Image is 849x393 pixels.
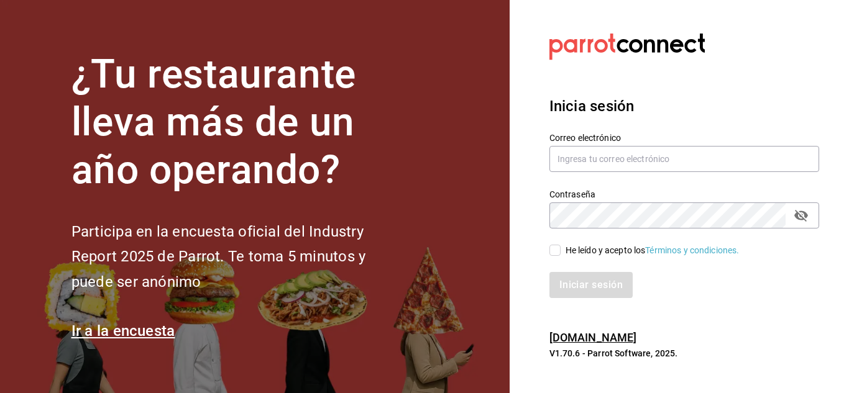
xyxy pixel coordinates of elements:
button: passwordField [791,205,812,226]
h1: ¿Tu restaurante lleva más de un año operando? [71,51,407,194]
h3: Inicia sesión [549,95,819,117]
label: Contraseña [549,190,819,199]
a: Ir a la encuesta [71,322,175,340]
a: Términos y condiciones. [645,245,739,255]
p: V1.70.6 - Parrot Software, 2025. [549,347,819,359]
label: Correo electrónico [549,133,819,142]
a: [DOMAIN_NAME] [549,331,637,344]
h2: Participa en la encuesta oficial del Industry Report 2025 de Parrot. Te toma 5 minutos y puede se... [71,219,407,295]
input: Ingresa tu correo electrónico [549,146,819,172]
div: He leído y acepto los [566,244,740,257]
